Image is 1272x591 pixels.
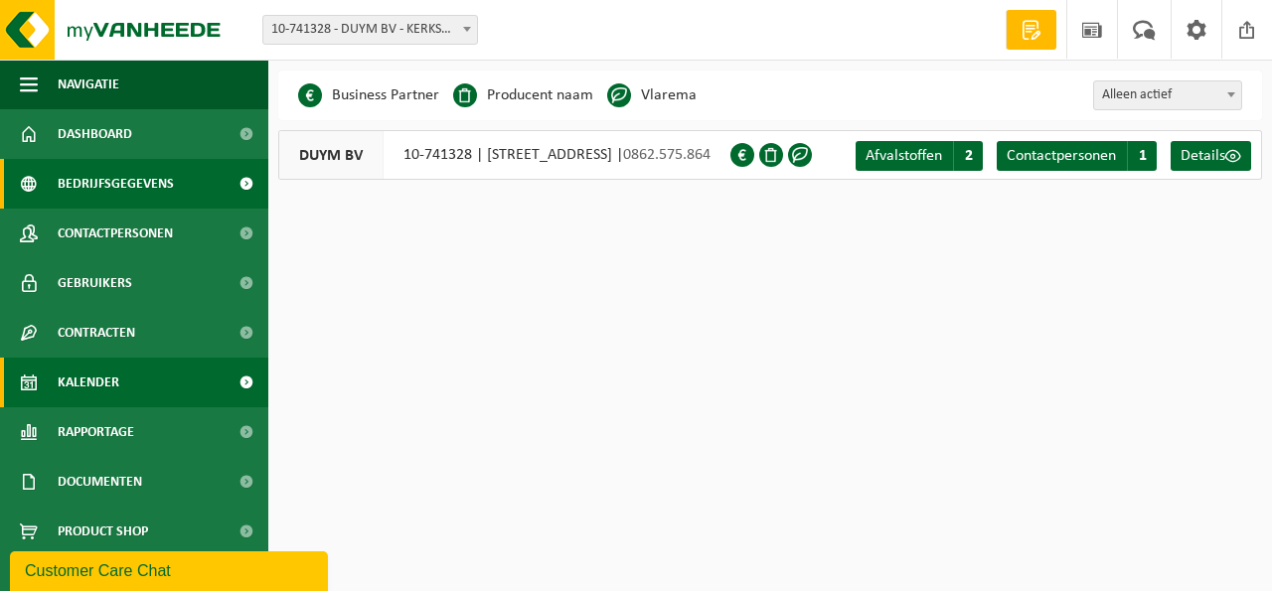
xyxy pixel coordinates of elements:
span: Contactpersonen [58,209,173,258]
span: Alleen actief [1094,81,1241,109]
span: Contactpersonen [1007,148,1116,164]
span: 0862.575.864 [623,147,711,163]
li: Vlarema [607,80,697,110]
span: DUYM BV [279,131,384,179]
div: 10-741328 | [STREET_ADDRESS] | [278,130,730,180]
span: Dashboard [58,109,132,159]
span: Contracten [58,308,135,358]
a: Contactpersonen 1 [997,141,1157,171]
span: Product Shop [58,507,148,556]
span: Bedrijfsgegevens [58,159,174,209]
span: Navigatie [58,60,119,109]
iframe: chat widget [10,547,332,591]
span: 2 [953,141,983,171]
li: Business Partner [298,80,439,110]
span: Kalender [58,358,119,407]
span: Details [1181,148,1225,164]
span: Gebruikers [58,258,132,308]
a: Afvalstoffen 2 [856,141,983,171]
span: Documenten [58,457,142,507]
span: 10-741328 - DUYM BV - KERKSKEN [263,16,477,44]
span: Rapportage [58,407,134,457]
span: Alleen actief [1093,80,1242,110]
span: 1 [1127,141,1157,171]
li: Producent naam [453,80,593,110]
a: Details [1171,141,1251,171]
span: 10-741328 - DUYM BV - KERKSKEN [262,15,478,45]
span: Afvalstoffen [866,148,942,164]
